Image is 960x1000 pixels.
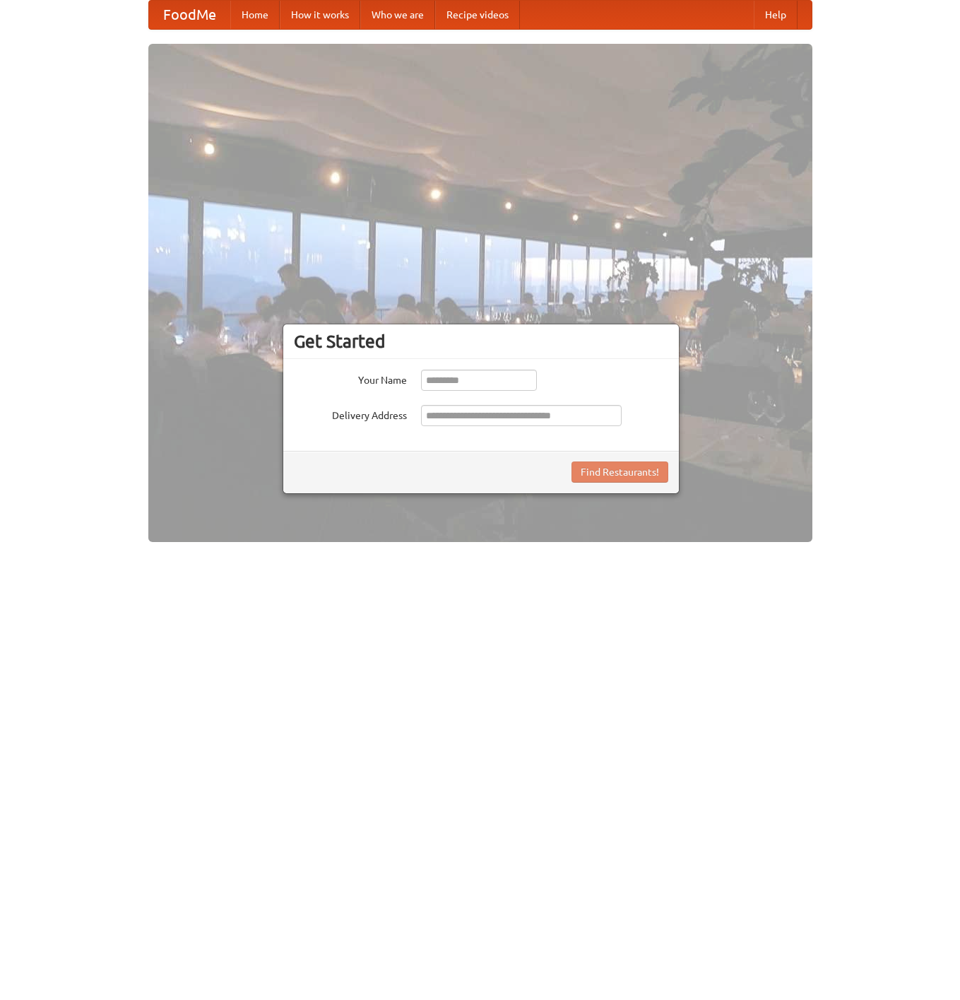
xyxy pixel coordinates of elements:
[571,461,668,483] button: Find Restaurants!
[294,370,407,387] label: Your Name
[360,1,435,29] a: Who we are
[149,1,230,29] a: FoodMe
[294,331,668,352] h3: Get Started
[754,1,798,29] a: Help
[435,1,520,29] a: Recipe videos
[280,1,360,29] a: How it works
[294,405,407,423] label: Delivery Address
[230,1,280,29] a: Home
